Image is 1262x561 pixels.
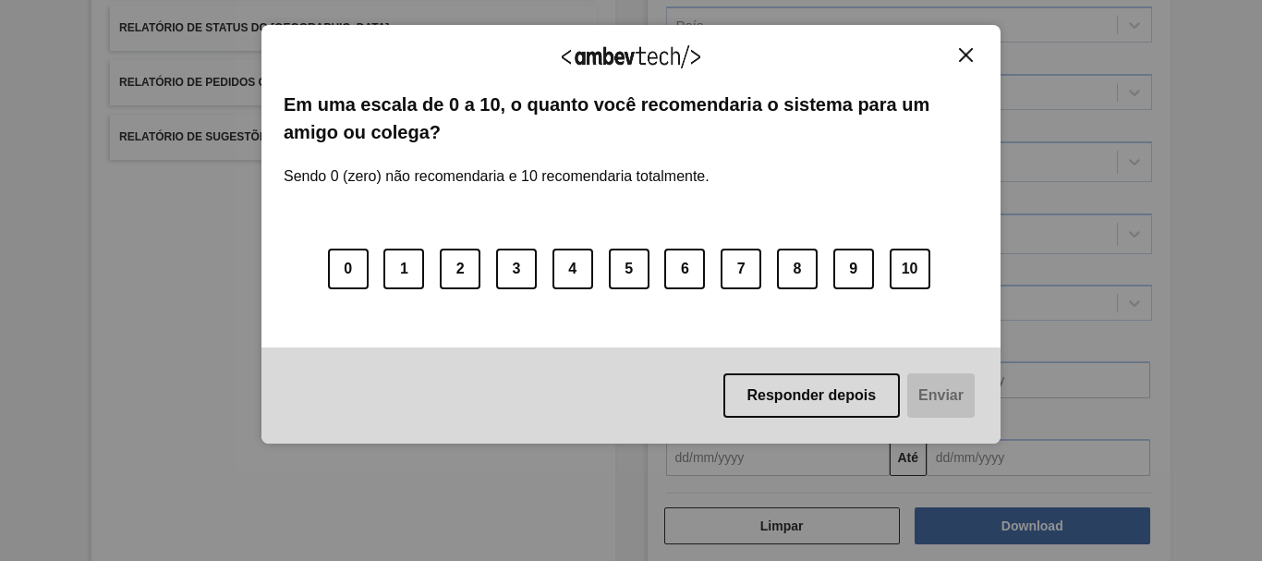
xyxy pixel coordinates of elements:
[284,91,978,147] label: Em uma escala de 0 a 10, o quanto você recomendaria o sistema para um amigo ou colega?
[284,146,710,185] label: Sendo 0 (zero) não recomendaria e 10 recomendaria totalmente.
[953,47,978,63] button: Close
[664,249,705,289] button: 6
[833,249,874,289] button: 9
[721,249,761,289] button: 7
[777,249,818,289] button: 8
[890,249,930,289] button: 10
[440,249,480,289] button: 2
[496,249,537,289] button: 3
[723,373,901,418] button: Responder depois
[383,249,424,289] button: 1
[959,48,973,62] img: Close
[328,249,369,289] button: 0
[562,45,700,68] img: Logo Ambevtech
[609,249,649,289] button: 5
[552,249,593,289] button: 4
